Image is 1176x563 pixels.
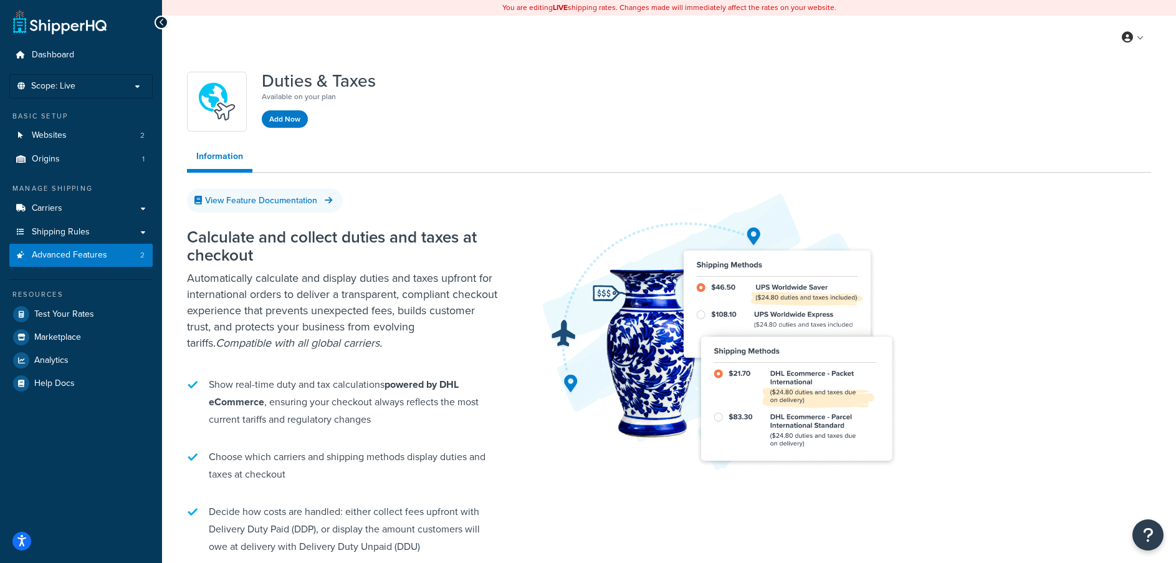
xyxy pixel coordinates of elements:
[9,124,153,147] li: Websites
[262,90,376,103] p: Available on your plan
[34,378,75,389] span: Help Docs
[140,130,145,141] span: 2
[9,197,153,220] a: Carriers
[187,228,499,264] h2: Calculate and collect duties and taxes at checkout
[187,188,343,213] a: View Feature Documentation
[553,2,568,13] b: LIVE
[140,250,145,261] span: 2
[32,250,107,261] span: Advanced Features
[9,44,153,67] a: Dashboard
[34,309,94,320] span: Test Your Rates
[187,144,252,173] a: Information
[9,289,153,300] div: Resources
[32,227,90,238] span: Shipping Rules
[9,148,153,171] li: Origins
[32,50,74,60] span: Dashboard
[187,270,499,351] p: Automatically calculate and display duties and taxes upfront for international orders to deliver ...
[9,244,153,267] li: Advanced Features
[187,370,499,435] li: Show real-time duty and tax calculations , ensuring your checkout always reflects the most curren...
[32,154,60,165] span: Origins
[9,111,153,122] div: Basic Setup
[34,332,81,343] span: Marketplace
[9,349,153,372] a: Analytics
[536,191,910,472] img: Duties & Taxes
[195,80,239,123] img: icon-duo-feat-landed-cost-7136b061.png
[31,81,75,92] span: Scope: Live
[187,497,499,562] li: Decide how costs are handled: either collect fees upfront with Delivery Duty Paid (DDP), or displ...
[9,148,153,171] a: Origins1
[1132,519,1164,551] button: Open Resource Center
[32,203,62,214] span: Carriers
[262,110,308,128] button: Add Now
[9,372,153,395] a: Help Docs
[262,72,376,90] h1: Duties & Taxes
[187,442,499,489] li: Choose which carriers and shipping methods display duties and taxes at checkout
[9,303,153,325] a: Test Your Rates
[9,183,153,194] div: Manage Shipping
[9,244,153,267] a: Advanced Features2
[34,355,69,366] span: Analytics
[9,124,153,147] a: Websites2
[216,335,382,351] i: Compatible with all global carriers.
[9,221,153,244] a: Shipping Rules
[9,326,153,349] a: Marketplace
[142,154,145,165] span: 1
[32,130,67,141] span: Websites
